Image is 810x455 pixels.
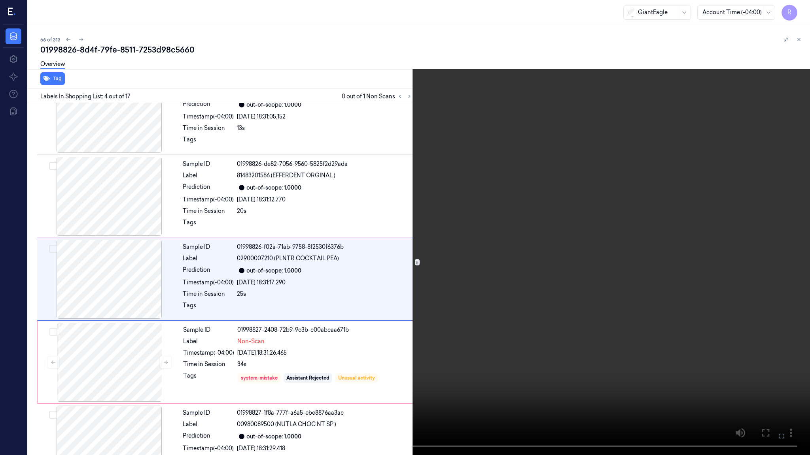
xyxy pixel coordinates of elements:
a: Overview [40,60,65,69]
span: 0 out of 1 Non Scans [342,92,414,101]
div: out-of-scope: 1.0000 [246,101,301,109]
div: out-of-scope: 1.0000 [246,184,301,192]
div: Unusual activity [338,374,375,382]
div: 01998826-de82-7056-9560-5825f2d29ada [237,160,413,168]
div: Prediction [183,183,234,192]
div: 01998826-8d4f-79fe-8511-7253d98c5660 [40,44,804,55]
div: out-of-scope: 1.0000 [246,432,301,441]
div: Label [183,171,234,180]
div: Label [183,337,234,346]
div: 01998826-f02a-71ab-9758-8f2530f6376b [237,243,413,251]
span: 66 of 313 [40,36,61,43]
div: [DATE] 18:31:17.290 [237,278,413,287]
div: Timestamp (-04:00) [183,278,234,287]
div: Prediction [183,432,234,441]
div: 25s [237,290,413,298]
div: Sample ID [183,326,234,334]
div: Time in Session [183,290,234,298]
div: Timestamp (-04:00) [183,444,234,453]
div: Tags [183,135,234,148]
div: Tags [183,218,234,231]
div: Prediction [183,266,234,275]
div: Label [183,420,234,429]
div: Timestamp (-04:00) [183,196,234,204]
div: 01998827-1f8a-777f-a6a5-ebe8876aa3ac [237,409,413,417]
div: Label [183,254,234,263]
button: Select row [49,411,57,419]
button: R [782,5,797,21]
div: [DATE] 18:31:26.465 [237,349,412,357]
div: 34s [237,360,412,369]
div: Tags [183,301,234,314]
div: system-mistake [241,374,278,382]
div: Timestamp (-04:00) [183,349,234,357]
button: Select row [49,245,57,253]
button: Select row [49,162,57,170]
span: Labels In Shopping List: 4 out of 17 [40,92,131,101]
div: 20s [237,207,413,215]
div: Time in Session [183,360,234,369]
span: Non-Scan [237,337,265,346]
div: Time in Session [183,207,234,215]
div: [DATE] 18:31:12.770 [237,196,413,204]
div: Timestamp (-04:00) [183,113,234,121]
span: 81483201586 (EFFERDENT ORGINAL ) [237,171,335,180]
span: 00980089500 (NUTLA CHOC NT SP ) [237,420,336,429]
div: Sample ID [183,160,234,168]
div: Sample ID [183,243,234,251]
div: Tags [183,372,234,384]
div: Prediction [183,100,234,109]
button: Tag [40,72,65,85]
div: Assistant Rejected [286,374,329,382]
span: 02900007210 (PLNTR COCKTAIL PEA) [237,254,339,263]
div: 13s [237,124,413,132]
button: Select row [49,328,57,336]
div: Sample ID [183,409,234,417]
div: 01998827-2408-72b9-9c3b-c00abcaa671b [237,326,412,334]
div: [DATE] 18:31:29.418 [237,444,413,453]
div: [DATE] 18:31:05.152 [237,113,413,121]
div: out-of-scope: 1.0000 [246,267,301,275]
div: Time in Session [183,124,234,132]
